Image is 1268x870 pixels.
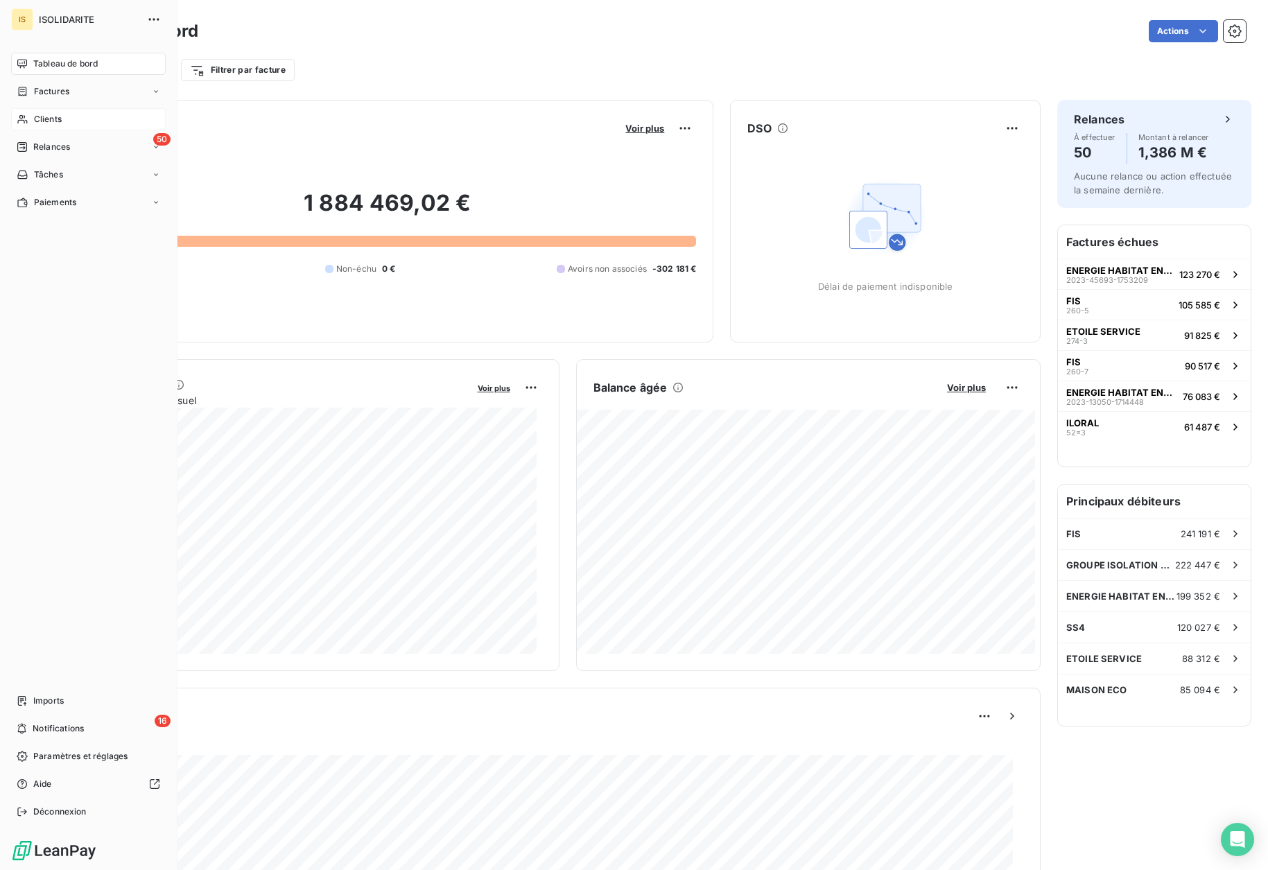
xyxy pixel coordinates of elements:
span: SS4 [1066,622,1085,633]
span: Chiffre d'affaires mensuel [78,393,468,408]
span: 123 270 € [1179,269,1220,280]
h6: Balance âgée [593,379,668,396]
span: Paramètres et réglages [33,750,128,763]
span: 199 352 € [1176,591,1220,602]
button: FIS260-5105 585 € [1058,289,1251,320]
h6: DSO [747,120,771,137]
span: 222 447 € [1175,559,1220,571]
button: ENERGIE HABITAT ENVIRONNEMENT2023-13050-171444876 083 € [1058,381,1251,411]
span: 50 [153,133,171,146]
h6: Factures échues [1058,225,1251,259]
span: 16 [155,715,171,727]
span: 52=3 [1066,428,1086,437]
button: ENERGIE HABITAT ENVIRONNEMENT2023-45693-1753209123 270 € [1058,259,1251,289]
span: Aucune relance ou action effectuée la semaine dernière. [1074,171,1232,195]
button: ILORAL52=361 487 € [1058,411,1251,442]
span: 241 191 € [1181,528,1220,539]
span: 105 585 € [1179,299,1220,311]
span: 76 083 € [1183,391,1220,402]
span: FIS [1066,295,1081,306]
span: 120 027 € [1177,622,1220,633]
span: 2023-13050-1714448 [1066,398,1144,406]
h4: 50 [1074,141,1115,164]
div: Open Intercom Messenger [1221,823,1254,856]
button: Voir plus [621,122,668,134]
img: Logo LeanPay [11,839,97,862]
span: Délai de paiement indisponible [818,281,953,292]
span: Avoirs non associés [568,263,647,275]
img: Empty state [841,173,930,261]
span: Voir plus [947,382,986,393]
span: 61 487 € [1184,421,1220,433]
span: 260-5 [1066,306,1089,315]
span: ETOILE SERVICE [1066,326,1140,337]
span: ENERGIE HABITAT ENVIRONNEMENT [1066,387,1177,398]
a: Aide [11,773,166,795]
span: Aide [33,778,52,790]
span: GROUPE ISOLATION ENVIRONNEMENT [1066,559,1175,571]
span: -302 181 € [652,263,697,275]
button: Voir plus [474,381,514,394]
div: IS [11,8,33,31]
span: Déconnexion [33,806,87,818]
span: À effectuer [1074,133,1115,141]
span: ILORAL [1066,417,1099,428]
span: Paiements [34,196,76,209]
h4: 1,386 M € [1138,141,1209,164]
button: ETOILE SERVICE274-391 825 € [1058,320,1251,350]
span: Non-échu [336,263,376,275]
button: Actions [1149,20,1218,42]
span: ISOLIDARITE [39,14,139,25]
span: 260-7 [1066,367,1088,376]
span: FIS [1066,528,1081,539]
span: 90 517 € [1185,360,1220,372]
span: Notifications [33,722,84,735]
span: 2023-45693-1753209 [1066,276,1148,284]
span: ETOILE SERVICE [1066,653,1142,664]
span: FIS [1066,356,1081,367]
span: Tableau de bord [33,58,98,70]
span: 88 312 € [1182,653,1220,664]
span: ENERGIE HABITAT ENVIRONNEMENT [1066,591,1176,602]
h6: Principaux débiteurs [1058,485,1251,518]
span: Tâches [34,168,63,181]
span: Imports [33,695,64,707]
span: Montant à relancer [1138,133,1209,141]
span: MAISON ECO [1066,684,1127,695]
span: Relances [33,141,70,153]
span: ENERGIE HABITAT ENVIRONNEMENT [1066,265,1174,276]
span: Factures [34,85,69,98]
button: Voir plus [943,381,990,394]
span: Voir plus [478,383,510,393]
span: Voir plus [625,123,664,134]
span: 85 094 € [1180,684,1220,695]
h6: Relances [1074,111,1124,128]
button: Filtrer par facture [181,59,295,81]
span: Clients [34,113,62,125]
button: FIS260-790 517 € [1058,350,1251,381]
span: 274-3 [1066,337,1088,345]
span: 0 € [382,263,395,275]
span: 91 825 € [1184,330,1220,341]
h2: 1 884 469,02 € [78,189,696,231]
